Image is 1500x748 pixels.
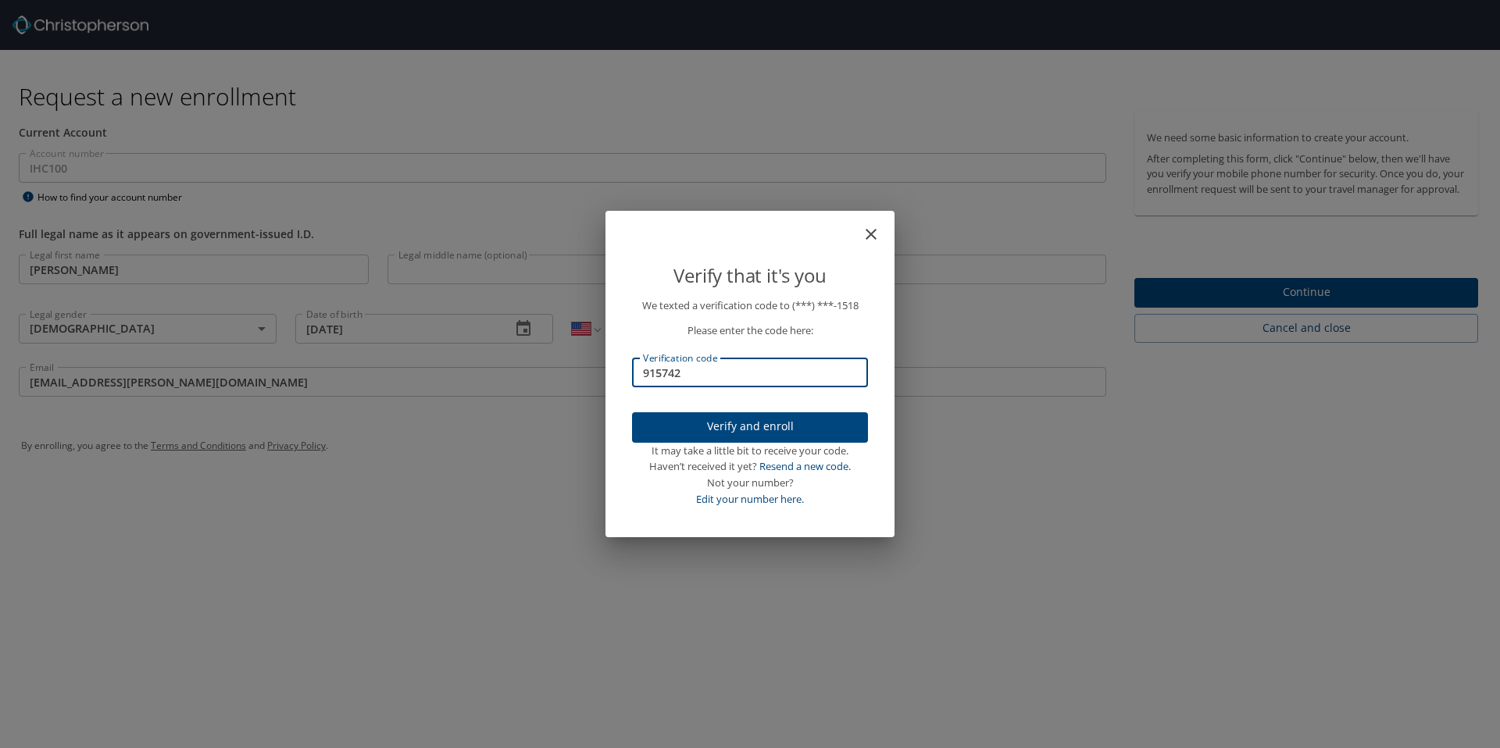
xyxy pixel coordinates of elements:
p: Verify that it's you [632,261,868,290]
div: It may take a little bit to receive your code. [632,443,868,459]
p: Please enter the code here: [632,322,868,339]
button: Verify and enroll [632,412,868,443]
div: Haven’t received it yet? [632,458,868,475]
a: Resend a new code. [759,459,851,473]
button: close [870,217,888,236]
span: Verify and enroll [645,417,855,436]
div: Not your number? [632,475,868,491]
a: Edit your number here. [696,492,804,506]
p: We texted a verification code to (***) ***- 1518 [632,297,868,314]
